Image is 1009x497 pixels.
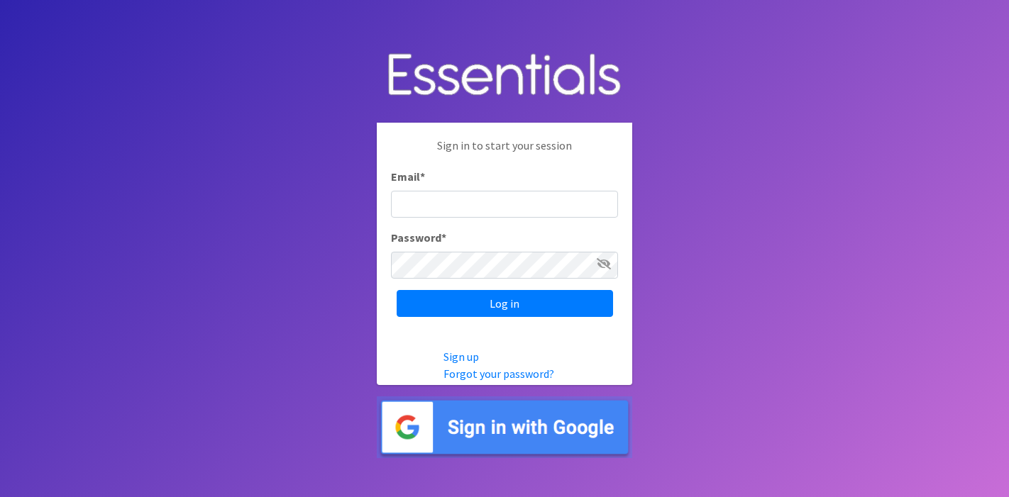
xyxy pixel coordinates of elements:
[377,39,632,112] img: Human Essentials
[391,229,446,246] label: Password
[441,230,446,245] abbr: required
[443,350,479,364] a: Sign up
[397,290,613,317] input: Log in
[391,137,618,168] p: Sign in to start your session
[420,169,425,184] abbr: required
[443,367,554,381] a: Forgot your password?
[391,168,425,185] label: Email
[377,396,632,458] img: Sign in with Google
